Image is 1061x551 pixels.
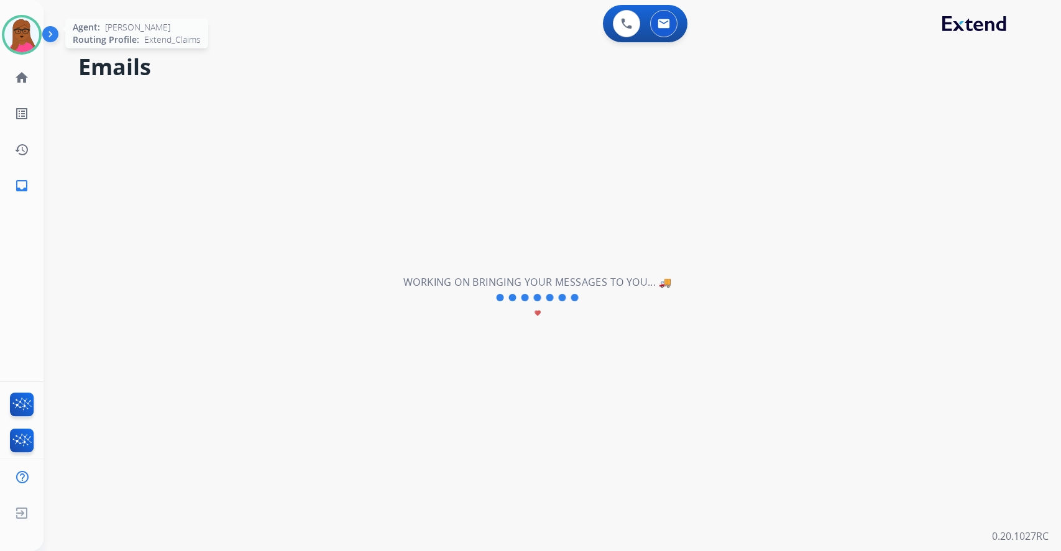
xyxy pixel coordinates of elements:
mat-icon: history [14,142,29,157]
mat-icon: inbox [14,178,29,193]
img: avatar [4,17,39,52]
h2: Working on bringing your messages to you... 🚚 [403,275,671,289]
span: Agent: [73,21,100,34]
span: Extend_Claims [144,34,201,46]
mat-icon: favorite [534,309,541,317]
mat-icon: list_alt [14,106,29,121]
p: 0.20.1027RC [992,529,1049,544]
h2: Emails [78,55,1031,80]
span: [PERSON_NAME] [105,21,170,34]
span: Routing Profile: [73,34,139,46]
mat-icon: home [14,70,29,85]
